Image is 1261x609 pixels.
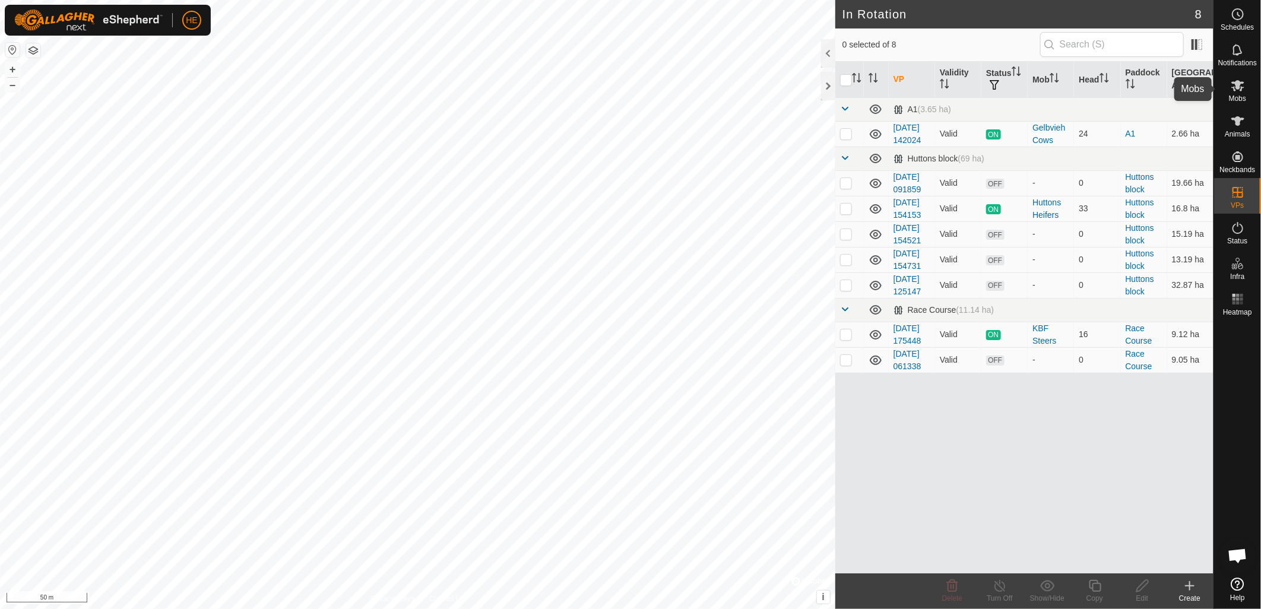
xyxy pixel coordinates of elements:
[935,221,981,247] td: Valid
[894,172,921,194] a: [DATE] 091859
[1126,349,1152,371] a: Race Course
[956,305,994,315] span: (11.14 ha)
[1230,273,1244,280] span: Infra
[894,223,921,245] a: [DATE] 154521
[1195,5,1202,23] span: 8
[894,349,921,371] a: [DATE] 061338
[935,272,981,298] td: Valid
[1126,172,1154,194] a: Huttons block
[1032,279,1069,291] div: -
[1032,196,1069,221] div: Huttons Heifers
[986,230,1004,240] span: OFF
[1121,62,1167,98] th: Paddock
[935,62,981,98] th: Validity
[894,104,951,115] div: A1
[5,78,20,92] button: –
[429,594,464,604] a: Contact Us
[986,129,1000,139] span: ON
[817,591,830,604] button: i
[942,594,963,602] span: Delete
[1219,166,1255,173] span: Neckbands
[894,305,994,315] div: Race Course
[1167,221,1214,247] td: 15.19 ha
[986,356,1004,366] span: OFF
[935,247,981,272] td: Valid
[894,249,921,271] a: [DATE] 154731
[1071,593,1119,604] div: Copy
[894,323,921,345] a: [DATE] 175448
[370,594,415,604] a: Privacy Policy
[986,204,1000,214] span: ON
[1126,129,1136,138] a: A1
[5,43,20,57] button: Reset Map
[1227,237,1247,245] span: Status
[1100,75,1109,84] p-sorticon: Activate to sort
[1167,247,1214,272] td: 13.19 ha
[1032,228,1069,240] div: -
[1074,347,1120,373] td: 0
[889,62,935,98] th: VP
[1218,59,1257,66] span: Notifications
[26,43,40,58] button: Map Layers
[1167,121,1214,147] td: 2.66 ha
[935,170,981,196] td: Valid
[1074,322,1120,347] td: 16
[1214,573,1261,606] a: Help
[1050,75,1059,84] p-sorticon: Activate to sort
[958,154,984,163] span: (69 ha)
[894,154,984,164] div: Huttons block
[1028,62,1074,98] th: Mob
[5,62,20,77] button: +
[1167,170,1214,196] td: 19.66 ha
[1012,68,1021,78] p-sorticon: Activate to sort
[935,196,981,221] td: Valid
[894,198,921,220] a: [DATE] 154153
[1126,249,1154,271] a: Huttons block
[940,81,949,90] p-sorticon: Activate to sort
[1229,95,1246,102] span: Mobs
[1126,223,1154,245] a: Huttons block
[981,62,1028,98] th: Status
[1032,122,1069,147] div: Gelbvieh Cows
[1074,170,1120,196] td: 0
[1223,309,1252,316] span: Heatmap
[1074,247,1120,272] td: 0
[852,75,861,84] p-sorticon: Activate to sort
[1221,24,1254,31] span: Schedules
[1167,272,1214,298] td: 32.87 ha
[935,121,981,147] td: Valid
[1167,322,1214,347] td: 9.12 ha
[894,123,921,145] a: [DATE] 142024
[1126,323,1152,345] a: Race Course
[1074,196,1120,221] td: 33
[1225,131,1250,138] span: Animals
[14,9,163,31] img: Gallagher Logo
[1126,81,1135,90] p-sorticon: Activate to sort
[1167,347,1214,373] td: 9.05 ha
[869,75,878,84] p-sorticon: Activate to sort
[986,255,1004,265] span: OFF
[986,281,1004,291] span: OFF
[186,14,197,27] span: HE
[1126,198,1154,220] a: Huttons block
[935,322,981,347] td: Valid
[842,7,1195,21] h2: In Rotation
[842,39,1040,51] span: 0 selected of 8
[1024,593,1071,604] div: Show/Hide
[1032,354,1069,366] div: -
[1032,177,1069,189] div: -
[1230,594,1245,601] span: Help
[1074,221,1120,247] td: 0
[1167,62,1214,98] th: [GEOGRAPHIC_DATA] Area
[986,330,1000,340] span: ON
[1074,62,1120,98] th: Head
[894,274,921,296] a: [DATE] 125147
[1074,121,1120,147] td: 24
[976,593,1024,604] div: Turn Off
[1190,81,1200,90] p-sorticon: Activate to sort
[1074,272,1120,298] td: 0
[986,179,1004,189] span: OFF
[1126,274,1154,296] a: Huttons block
[822,592,825,602] span: i
[1032,253,1069,266] div: -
